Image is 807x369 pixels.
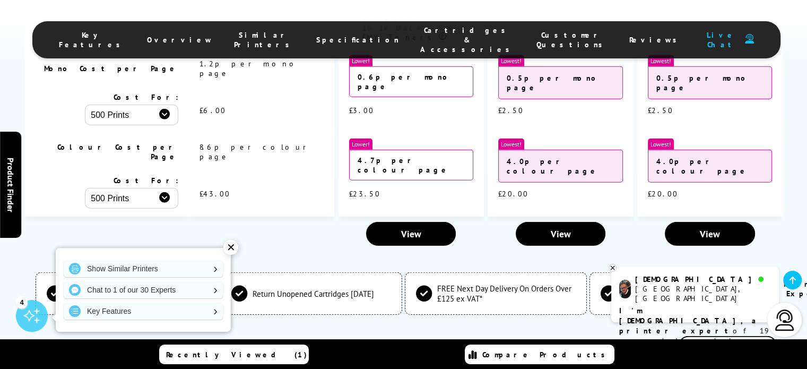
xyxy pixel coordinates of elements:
span: Cost For: [114,176,178,185]
a: View [516,222,605,246]
span: Compare Products [482,350,611,359]
span: View [550,228,570,240]
p: of 19 years! I can help you choose the right product [619,306,771,366]
span: £2.50 [648,106,673,115]
div: 0.5p per mono page [648,66,773,99]
img: user-headset-duotone.svg [745,34,754,44]
a: Show Similar Printers [64,260,223,277]
div: [DEMOGRAPHIC_DATA] [635,274,770,284]
span: Lowest! [648,139,674,150]
span: £20.00 [648,189,678,199]
div: 4 [16,296,28,308]
span: Cartridges & Accessories [420,25,515,54]
span: View [401,228,421,240]
span: Lowest! [498,139,524,150]
span: £43.00 [199,189,230,199]
span: 1.2p per mono page [199,59,300,78]
span: Return Unopened Cartridges [DATE] [253,289,374,299]
span: View [700,228,720,240]
div: 4.0p per colour page [498,150,622,183]
div: 0.6p per mono page [349,66,473,97]
span: Cost For: [114,92,178,102]
span: £6.00 [199,106,226,115]
span: £20.00 [498,189,528,199]
span: Key Features [59,30,126,49]
span: £23.50 [349,189,380,199]
span: Live Chat [704,30,740,49]
a: Recently Viewed (1) [159,345,309,364]
span: Colour Cost per Page [57,142,178,161]
span: 8.6p per colour page [199,142,310,161]
div: 4.7p per colour page [349,150,473,181]
img: chris-livechat.png [619,280,631,298]
a: View [665,222,754,246]
span: Reviews [629,35,682,45]
div: 0.5p per mono page [498,66,622,99]
span: Similar Printers [234,30,295,49]
div: [GEOGRAPHIC_DATA], [GEOGRAPHIC_DATA] [635,284,770,303]
img: user-headset-light.svg [774,310,795,331]
div: 4.0p per colour page [648,150,773,183]
span: Lower! [349,139,372,150]
a: Key Features [64,303,223,320]
a: View [366,222,456,246]
span: Specification [316,35,399,45]
span: FREE Next Day Delivery On Orders Over £125 ex VAT* [437,284,576,304]
span: Product Finder [5,157,16,212]
span: Overview [147,35,213,45]
a: Chat to 1 of our 30 Experts [64,281,223,298]
span: £3.00 [349,106,374,115]
a: HP Color LaserJet Enterprise M751dn Consumables [128,336,680,353]
span: Customer Questions [536,30,608,49]
span: £2.50 [498,106,524,115]
div: ✕ [223,240,238,255]
span: Mono Cost per Page [44,64,178,73]
span: Recently Viewed (1) [166,350,307,359]
a: Compare Products [465,345,614,364]
b: I'm [DEMOGRAPHIC_DATA], a printer expert [619,306,759,336]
